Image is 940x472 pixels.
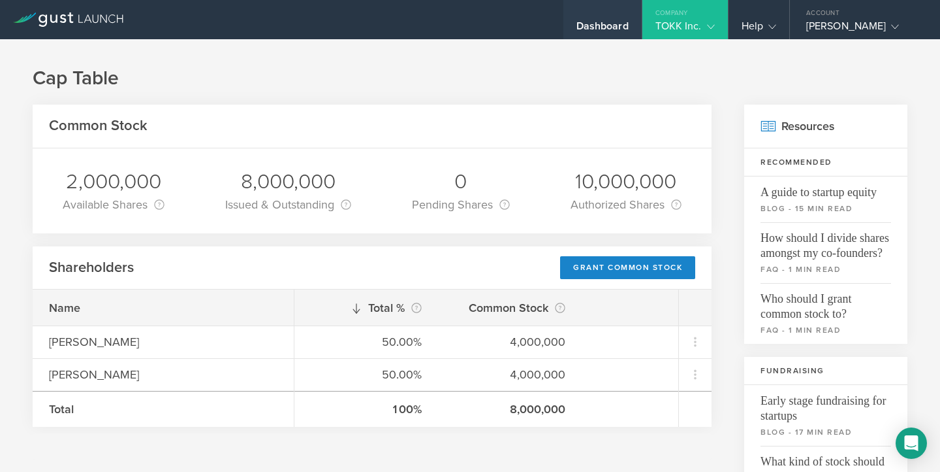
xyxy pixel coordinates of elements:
div: Help [742,20,776,39]
small: faq - 1 min read [760,263,891,275]
div: Total [49,401,277,418]
div: Common Stock [454,299,565,317]
div: 100% [311,401,422,418]
div: 4,000,000 [454,333,565,350]
div: Total % [311,299,422,317]
div: [PERSON_NAME] [806,20,917,39]
span: How should I divide shares amongst my co-founders? [760,222,891,261]
span: Who should I grant common stock to? [760,283,891,322]
div: 50.00% [311,366,422,383]
small: blog - 15 min read [760,203,891,214]
h2: Common Stock [49,116,148,135]
h2: Resources [744,105,907,148]
div: Issued & Outstanding [225,195,351,214]
small: blog - 17 min read [760,426,891,438]
div: [PERSON_NAME] [49,333,277,350]
div: TOKK Inc. [655,20,715,39]
a: Early stage fundraising for startupsblog - 17 min read [744,385,907,446]
div: Authorized Shares [571,195,681,214]
div: Grant Common Stock [560,256,695,279]
div: [PERSON_NAME] [49,366,277,383]
span: A guide to startup equity [760,177,891,200]
div: 4,000,000 [454,366,565,383]
div: Name [49,299,277,316]
h2: Shareholders [49,258,134,277]
div: Available Shares [63,195,164,214]
span: Early stage fundraising for startups [760,385,891,424]
a: How should I divide shares amongst my co-founders?faq - 1 min read [744,222,907,283]
div: 0 [412,168,510,195]
a: A guide to startup equityblog - 15 min read [744,177,907,222]
div: 8,000,000 [225,168,351,195]
h3: Recommended [744,148,907,177]
h3: Fundraising [744,357,907,385]
small: faq - 1 min read [760,324,891,336]
div: Dashboard [576,20,629,39]
div: 8,000,000 [454,401,565,418]
div: Open Intercom Messenger [896,428,927,459]
div: Pending Shares [412,195,510,214]
h1: Cap Table [33,65,907,92]
div: 10,000,000 [571,168,681,195]
a: Who should I grant common stock to?faq - 1 min read [744,283,907,344]
div: 2,000,000 [63,168,164,195]
div: 50.00% [311,333,422,350]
